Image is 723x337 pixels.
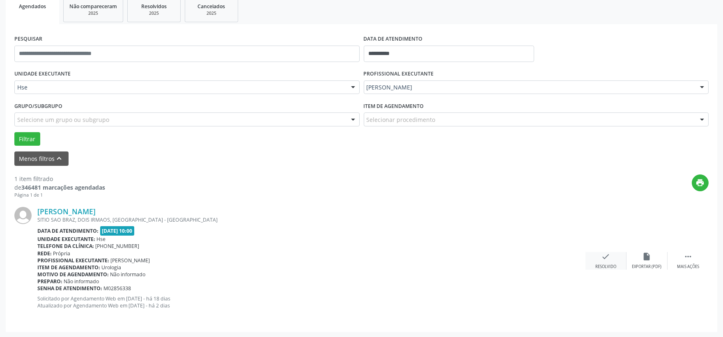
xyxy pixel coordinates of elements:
b: Data de atendimento: [37,227,99,234]
strong: 346481 marcações agendadas [21,183,105,191]
span: Própria [53,250,71,257]
label: DATA DE ATENDIMENTO [364,33,423,46]
b: Unidade executante: [37,236,95,243]
span: Hse [17,83,343,92]
label: PROFISSIONAL EXECUTANTE [364,68,434,80]
div: 1 item filtrado [14,174,105,183]
img: img [14,207,32,224]
div: 2025 [69,10,117,16]
p: Solicitado por Agendamento Web em [DATE] - há 18 dias Atualizado por Agendamento Web em [DATE] - ... [37,295,585,309]
span: [DATE] 10:00 [100,226,135,236]
div: Página 1 de 1 [14,192,105,199]
div: SITIO SAO BRAZ, DOIS IRMAOS, [GEOGRAPHIC_DATA] - [GEOGRAPHIC_DATA] [37,216,585,223]
label: Item de agendamento [364,100,424,112]
div: 2025 [191,10,232,16]
b: Rede: [37,250,52,257]
span: Não informado [64,278,99,285]
span: Não informado [110,271,146,278]
div: 2025 [133,10,174,16]
span: Urologia [102,264,122,271]
span: Cancelados [198,3,225,10]
b: Profissional executante: [37,257,109,264]
b: Senha de atendimento: [37,285,102,292]
span: [PHONE_NUMBER] [96,243,140,250]
span: Selecionar procedimento [367,115,436,124]
div: Mais ações [677,264,699,270]
label: PESQUISAR [14,33,42,46]
b: Item de agendamento: [37,264,100,271]
label: Grupo/Subgrupo [14,100,62,112]
div: Resolvido [595,264,616,270]
span: Resolvidos [141,3,167,10]
b: Telefone da clínica: [37,243,94,250]
button: Menos filtroskeyboard_arrow_up [14,151,69,166]
span: Não compareceram [69,3,117,10]
span: Agendados [19,3,46,10]
b: Preparo: [37,278,62,285]
i: keyboard_arrow_up [55,154,64,163]
i: insert_drive_file [643,252,652,261]
button: Filtrar [14,132,40,146]
span: [PERSON_NAME] [111,257,150,264]
span: [PERSON_NAME] [367,83,692,92]
i: check [601,252,611,261]
b: Motivo de agendamento: [37,271,109,278]
label: UNIDADE EXECUTANTE [14,68,71,80]
span: Hse [97,236,106,243]
span: M02856338 [104,285,131,292]
div: de [14,183,105,192]
span: Selecione um grupo ou subgrupo [17,115,109,124]
i:  [684,252,693,261]
i: print [696,178,705,187]
div: Exportar (PDF) [632,264,662,270]
button: print [692,174,709,191]
a: [PERSON_NAME] [37,207,96,216]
